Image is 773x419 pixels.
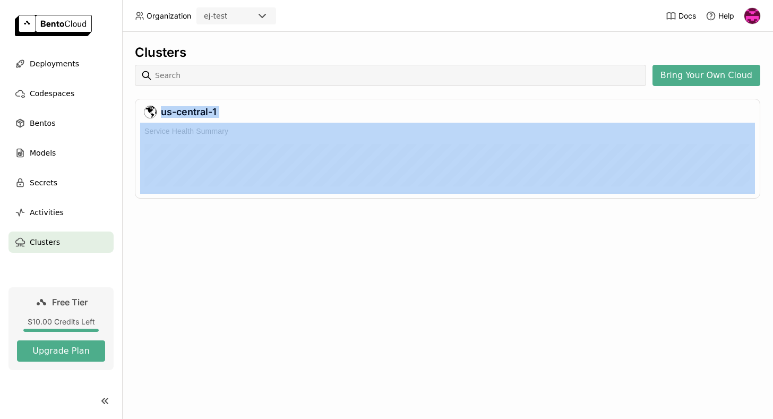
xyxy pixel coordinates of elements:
img: logo [15,15,92,36]
a: Docs [666,11,696,21]
input: Selected ej-test. [228,11,229,22]
span: Clusters [30,236,60,249]
button: Bring Your Own Cloud [652,65,760,86]
div: us-central-1 [144,106,751,118]
input: Search [154,67,642,84]
button: Upgrade Plan [17,340,105,362]
span: Docs [678,11,696,21]
img: Eric J [744,8,760,24]
span: Models [30,147,56,159]
div: ej-test [204,11,227,21]
span: Activities [30,206,64,219]
span: Secrets [30,176,57,189]
div: $10.00 Credits Left [17,317,105,327]
div: Clusters [135,45,760,61]
span: Codespaces [30,87,74,100]
a: Secrets [8,172,114,193]
a: Clusters [8,232,114,253]
iframe: Service Health Summary [140,123,755,192]
a: Bentos [8,113,114,134]
span: Help [718,11,734,21]
a: Activities [8,202,114,223]
div: Help [706,11,734,21]
a: Models [8,142,114,164]
span: Bentos [30,117,55,130]
span: Organization [147,11,191,21]
span: Free Tier [52,297,88,307]
a: Deployments [8,53,114,74]
a: Codespaces [8,83,114,104]
a: Free Tier$10.00 Credits LeftUpgrade Plan [8,287,114,370]
span: Deployments [30,57,79,70]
